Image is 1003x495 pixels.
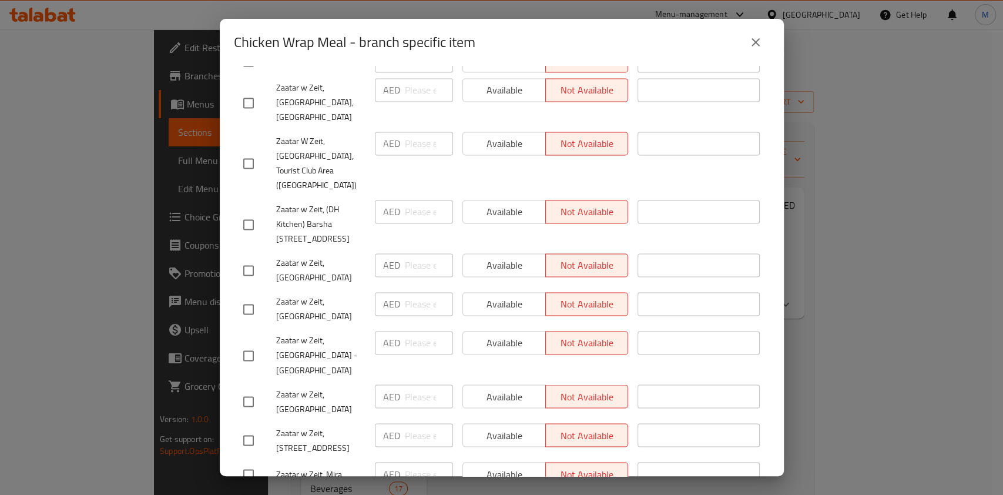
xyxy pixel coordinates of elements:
span: Zaatar w Zeit, [GEOGRAPHIC_DATA] [276,387,365,416]
button: close [742,28,770,56]
h2: Chicken Wrap Meal - branch specific item [234,33,475,52]
input: Please enter price [405,253,453,277]
input: Please enter price [405,331,453,354]
span: Zaatar W Zeit, [GEOGRAPHIC_DATA], Tourist Club Area ([GEOGRAPHIC_DATA]) [276,134,365,193]
p: AED [383,389,400,403]
p: AED [383,297,400,311]
p: AED [383,205,400,219]
span: Zaatar w Zeit, [GEOGRAPHIC_DATA] [276,295,365,324]
p: AED [383,258,400,272]
span: Zaatar w Zeit, Mira [276,54,365,69]
input: Please enter price [405,292,453,316]
input: Please enter price [405,200,453,223]
p: AED [383,336,400,350]
input: Please enter price [405,78,453,102]
p: AED [383,136,400,150]
input: Please enter price [405,462,453,486]
span: Zaatar w Zeit, [GEOGRAPHIC_DATA], [GEOGRAPHIC_DATA] [276,81,365,125]
input: Please enter price [405,423,453,447]
span: Zaatar w Zeit, [GEOGRAPHIC_DATA] [276,256,365,285]
p: AED [383,53,400,68]
p: AED [383,467,400,481]
span: Zaatar w Zeit, Mira [276,467,365,481]
span: Zaatar w Zeit, [GEOGRAPHIC_DATA] - [GEOGRAPHIC_DATA] [276,333,365,377]
input: Please enter price [405,132,453,155]
p: AED [383,83,400,97]
p: AED [383,428,400,442]
span: Zaatar w Zeit, (DH Kitchen) Barsha [STREET_ADDRESS] [276,202,365,246]
span: Zaatar w Zeit, [STREET_ADDRESS] [276,426,365,455]
input: Please enter price [405,384,453,408]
